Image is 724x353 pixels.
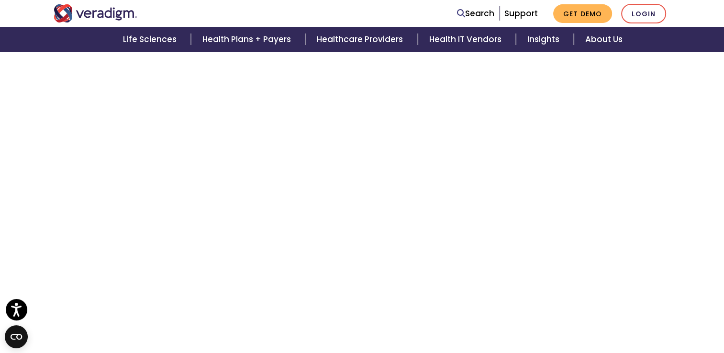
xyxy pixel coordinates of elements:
img: Veradigm logo [54,4,137,22]
a: About Us [574,27,634,52]
a: Support [504,8,538,19]
a: Health IT Vendors [418,27,516,52]
a: Life Sciences [111,27,191,52]
a: Healthcare Providers [305,27,417,52]
a: Search [457,7,494,20]
a: Health Plans + Payers [191,27,305,52]
button: Open CMP widget [5,325,28,348]
a: Insights [516,27,574,52]
a: Get Demo [553,4,612,23]
a: Login [621,4,666,23]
